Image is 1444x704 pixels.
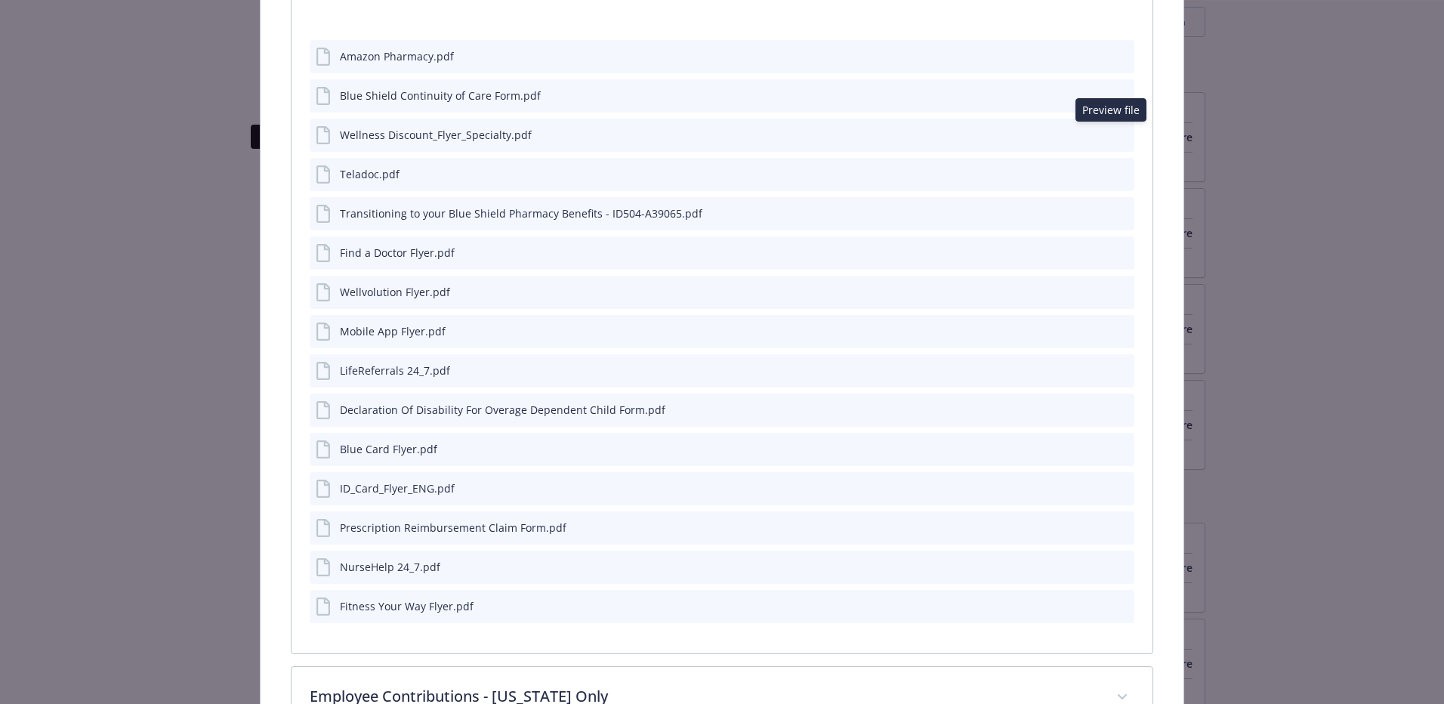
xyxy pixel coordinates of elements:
div: Blue Card Flyer.pdf [340,441,437,457]
button: preview file [1115,402,1128,418]
button: download file [1091,598,1103,614]
button: preview file [1115,520,1128,536]
button: preview file [1115,441,1128,457]
div: Declaration Of Disability For Overage Dependent Child Form.pdf [340,402,665,418]
button: download file [1091,166,1103,182]
div: Transitioning to your Blue Shield Pharmacy Benefits - ID504-A39065.pdf [340,205,702,221]
div: Wellness Discount_Flyer_Specialty.pdf [340,127,532,143]
button: download file [1091,323,1103,339]
div: LifeReferrals 24_7.pdf [340,363,450,378]
button: preview file [1115,598,1128,614]
button: download file [1088,127,1100,143]
button: preview file [1115,205,1128,221]
button: download file [1091,48,1103,64]
button: download file [1091,88,1103,103]
button: download file [1091,402,1103,418]
button: preview file [1115,245,1128,261]
div: Teladoc.pdf [340,166,400,182]
button: download file [1091,520,1103,536]
div: Find a Doctor Flyer.pdf [340,245,455,261]
button: preview file [1115,363,1128,378]
button: preview file [1115,559,1128,575]
div: Wellvolution Flyer.pdf [340,284,450,300]
div: Amazon Pharmacy.pdf [340,48,454,64]
button: preview file [1115,48,1128,64]
button: download file [1091,245,1103,261]
button: preview file [1115,480,1128,496]
button: preview file [1112,127,1128,143]
button: download file [1091,205,1103,221]
button: preview file [1115,284,1128,300]
div: Blue Shield Continuity of Care Form.pdf [340,88,541,103]
button: download file [1091,363,1103,378]
div: Preview file [1075,98,1146,122]
button: preview file [1115,88,1128,103]
button: download file [1091,441,1103,457]
button: preview file [1115,166,1128,182]
div: Fitness Your Way Flyer.pdf [340,598,474,614]
button: preview file [1115,323,1128,339]
div: NurseHelp 24_7.pdf [340,559,440,575]
div: Prescription Reimbursement Claim Form.pdf [340,520,566,536]
button: download file [1091,284,1103,300]
div: Resources [292,16,1152,653]
button: download file [1091,480,1103,496]
button: download file [1091,559,1103,575]
div: ID_Card_Flyer_ENG.pdf [340,480,455,496]
div: Mobile App Flyer.pdf [340,323,446,339]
